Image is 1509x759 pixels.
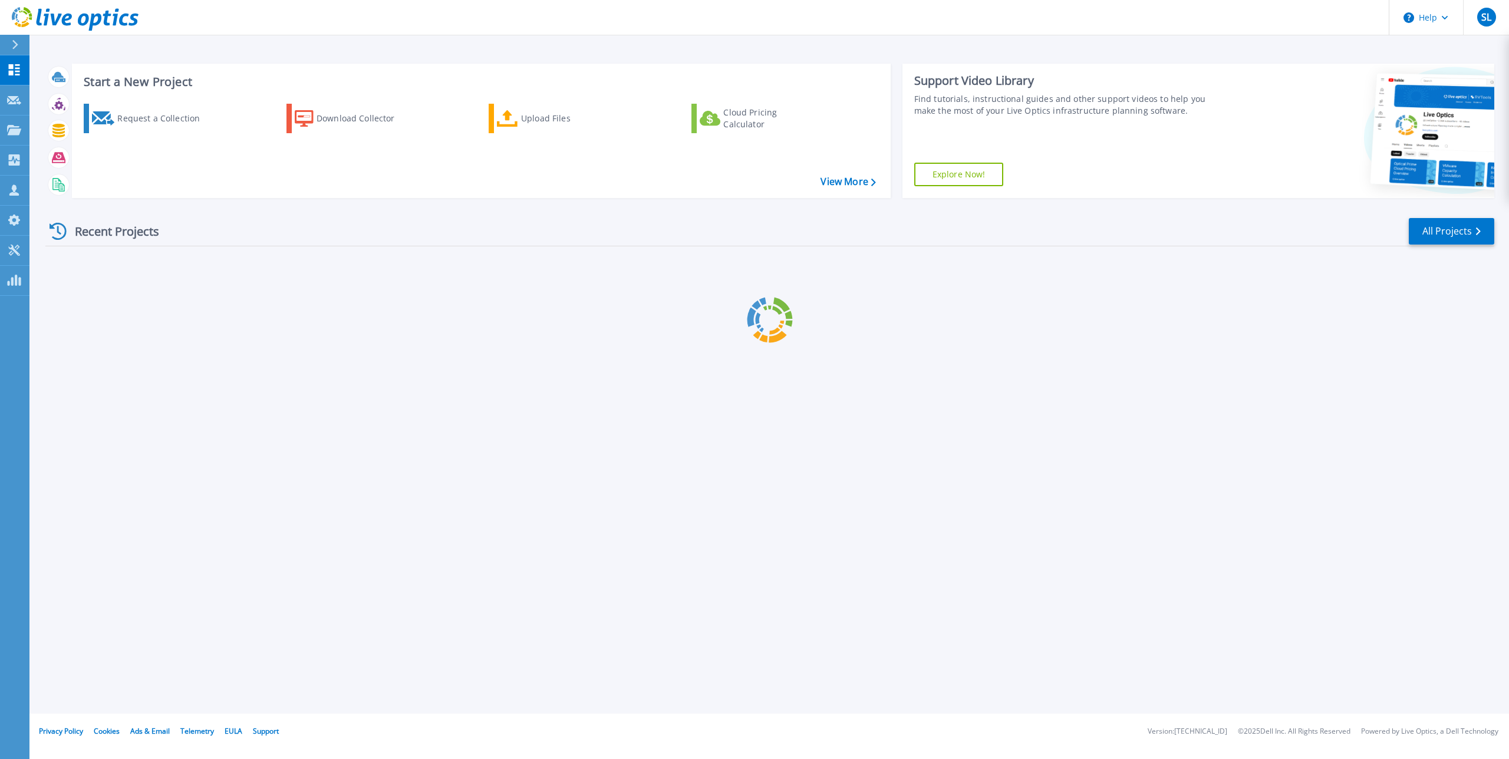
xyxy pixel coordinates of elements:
a: Support [253,726,279,736]
a: Ads & Email [130,726,170,736]
div: Find tutorials, instructional guides and other support videos to help you make the most of your L... [914,93,1220,117]
li: © 2025 Dell Inc. All Rights Reserved [1238,728,1350,735]
div: Request a Collection [117,107,212,130]
a: All Projects [1409,218,1494,245]
li: Version: [TECHNICAL_ID] [1148,728,1227,735]
div: Cloud Pricing Calculator [723,107,818,130]
div: Support Video Library [914,73,1220,88]
div: Recent Projects [45,217,175,246]
span: SL [1481,12,1491,22]
a: Telemetry [180,726,214,736]
a: Cookies [94,726,120,736]
h3: Start a New Project [84,75,875,88]
a: Explore Now! [914,163,1004,186]
li: Powered by Live Optics, a Dell Technology [1361,728,1498,735]
a: Privacy Policy [39,726,83,736]
div: Download Collector [317,107,411,130]
a: View More [821,176,875,187]
a: Download Collector [286,104,418,133]
a: EULA [225,726,242,736]
div: Upload Files [521,107,615,130]
a: Request a Collection [84,104,215,133]
a: Cloud Pricing Calculator [691,104,823,133]
a: Upload Files [489,104,620,133]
